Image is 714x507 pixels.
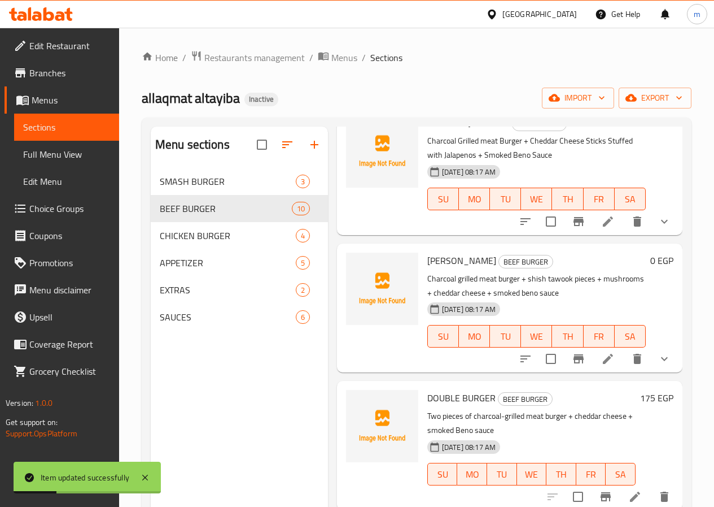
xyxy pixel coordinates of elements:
div: Inactive [244,93,278,106]
button: TU [490,188,521,210]
span: Sections [370,51,402,64]
a: Coupons [5,222,119,249]
button: show more [651,208,678,235]
span: Menus [331,51,357,64]
a: Promotions [5,249,119,276]
button: TU [490,325,521,348]
button: delete [624,208,651,235]
button: Branch-specific-item [565,345,592,372]
span: WE [525,191,547,207]
div: CHICKEN BURGER4 [151,222,328,249]
button: SU [427,463,458,486]
span: SAUCES [160,310,296,324]
button: MO [457,463,487,486]
button: Add section [301,131,328,158]
div: items [296,175,310,188]
span: Inactive [244,94,278,104]
span: Get support on: [6,415,58,430]
span: FR [581,466,602,483]
div: items [296,256,310,270]
button: FR [584,325,615,348]
span: Full Menu View [23,148,110,161]
span: m [694,8,700,20]
svg: Show Choices [658,352,671,366]
a: Menus [318,50,357,65]
span: TU [494,191,516,207]
span: SU [432,191,454,207]
a: Menus [5,86,119,114]
button: MO [459,325,490,348]
span: TH [557,191,579,207]
a: Sections [14,114,119,141]
span: allaqmat altayiba [142,85,240,111]
div: SMASH BURGER3 [151,168,328,195]
span: 3 [296,176,309,187]
a: Menu disclaimer [5,276,119,304]
a: Branches [5,59,119,86]
button: TH [546,463,576,486]
span: 6 [296,312,309,323]
div: EXTRAS2 [151,276,328,304]
button: SA [615,188,646,210]
a: Edit menu item [601,352,615,366]
a: Coverage Report [5,331,119,358]
div: BEEF BURGER10 [151,195,328,222]
button: Branch-specific-item [565,208,592,235]
span: APPETIZER [160,256,296,270]
span: Select all sections [250,133,274,157]
div: BEEF BURGER [498,255,553,268]
span: MO [462,466,483,483]
span: SA [619,191,641,207]
button: FR [584,188,615,210]
a: Edit menu item [628,490,642,504]
span: Choice Groups [29,202,110,215]
li: / [309,51,313,64]
button: SU [427,188,459,210]
span: SMASH BURGER [160,175,296,188]
button: FR [576,463,606,486]
span: Promotions [29,256,110,270]
span: SU [432,328,454,345]
img: CHEDDAR JALAPENO [346,115,418,188]
li: / [362,51,366,64]
span: Menus [32,93,110,107]
button: TH [552,325,583,348]
span: Branches [29,66,110,80]
span: 1.0.0 [35,396,52,410]
button: SA [615,325,646,348]
span: 5 [296,258,309,268]
span: CHICKEN BURGER [160,229,296,242]
span: Grocery Checklist [29,365,110,378]
span: WE [525,328,547,345]
span: Coupons [29,229,110,242]
span: Select to update [539,210,563,233]
span: Version: [6,396,33,410]
button: SU [427,325,459,348]
a: Edit Restaurant [5,32,119,59]
nav: breadcrumb [142,50,691,65]
div: [GEOGRAPHIC_DATA] [502,8,577,20]
p: Charcoal grilled meat burger + shish tawook pieces + mushrooms + cheddar cheese + smoked beno sauce [427,272,646,300]
button: delete [624,345,651,372]
button: import [542,88,614,109]
span: 10 [292,203,309,214]
span: Sections [23,120,110,134]
span: MO [463,191,485,207]
span: Edit Restaurant [29,39,110,53]
span: SA [619,328,641,345]
a: Grocery Checklist [5,358,119,385]
span: BEEF BURGER [498,393,552,406]
div: BEEF BURGER [160,202,292,215]
span: FR [588,328,610,345]
button: SA [606,463,636,486]
span: export [628,91,682,105]
button: TH [552,188,583,210]
button: sort-choices [512,345,539,372]
a: Edit menu item [601,215,615,228]
button: WE [517,463,547,486]
span: Upsell [29,310,110,324]
span: Sort sections [274,131,301,158]
span: Edit Menu [23,175,110,188]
